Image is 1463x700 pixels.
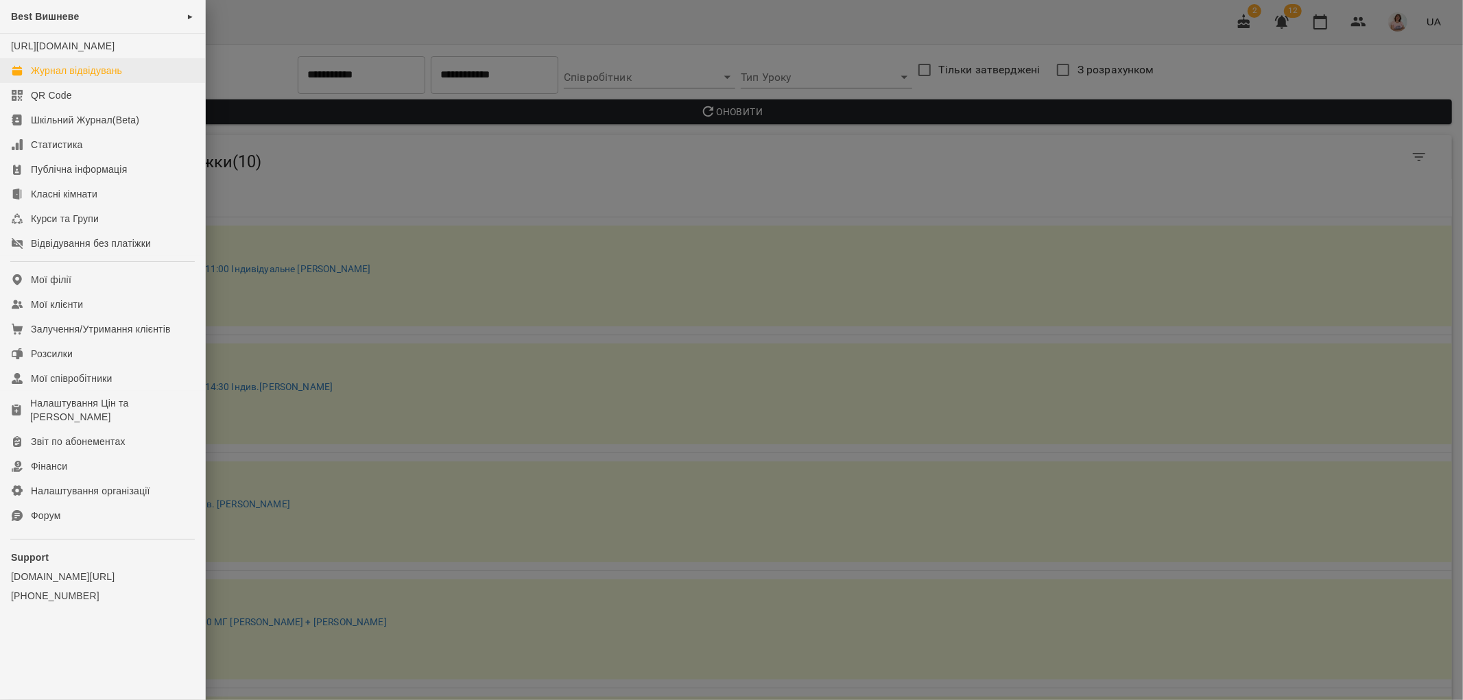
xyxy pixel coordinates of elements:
[31,113,139,127] div: Шкільний Журнал(Beta)
[31,162,127,176] div: Публічна інформація
[31,484,150,498] div: Налаштування організації
[31,459,67,473] div: Фінанси
[31,273,71,287] div: Мої філії
[31,298,83,311] div: Мої клієнти
[11,570,194,583] a: [DOMAIN_NAME][URL]
[31,138,83,152] div: Статистика
[31,88,72,102] div: QR Code
[31,237,151,250] div: Відвідування без платіжки
[31,212,99,226] div: Курси та Групи
[31,187,97,201] div: Класні кімнати
[187,11,194,22] span: ►
[31,64,122,77] div: Журнал відвідувань
[31,347,73,361] div: Розсилки
[31,435,126,448] div: Звіт по абонементах
[31,372,112,385] div: Мої співробітники
[31,509,61,522] div: Форум
[11,589,194,603] a: [PHONE_NUMBER]
[11,40,115,51] a: [URL][DOMAIN_NAME]
[31,322,171,336] div: Залучення/Утримання клієнтів
[11,551,194,564] p: Support
[11,11,79,22] span: Best Вишневе
[30,396,194,424] div: Налаштування Цін та [PERSON_NAME]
